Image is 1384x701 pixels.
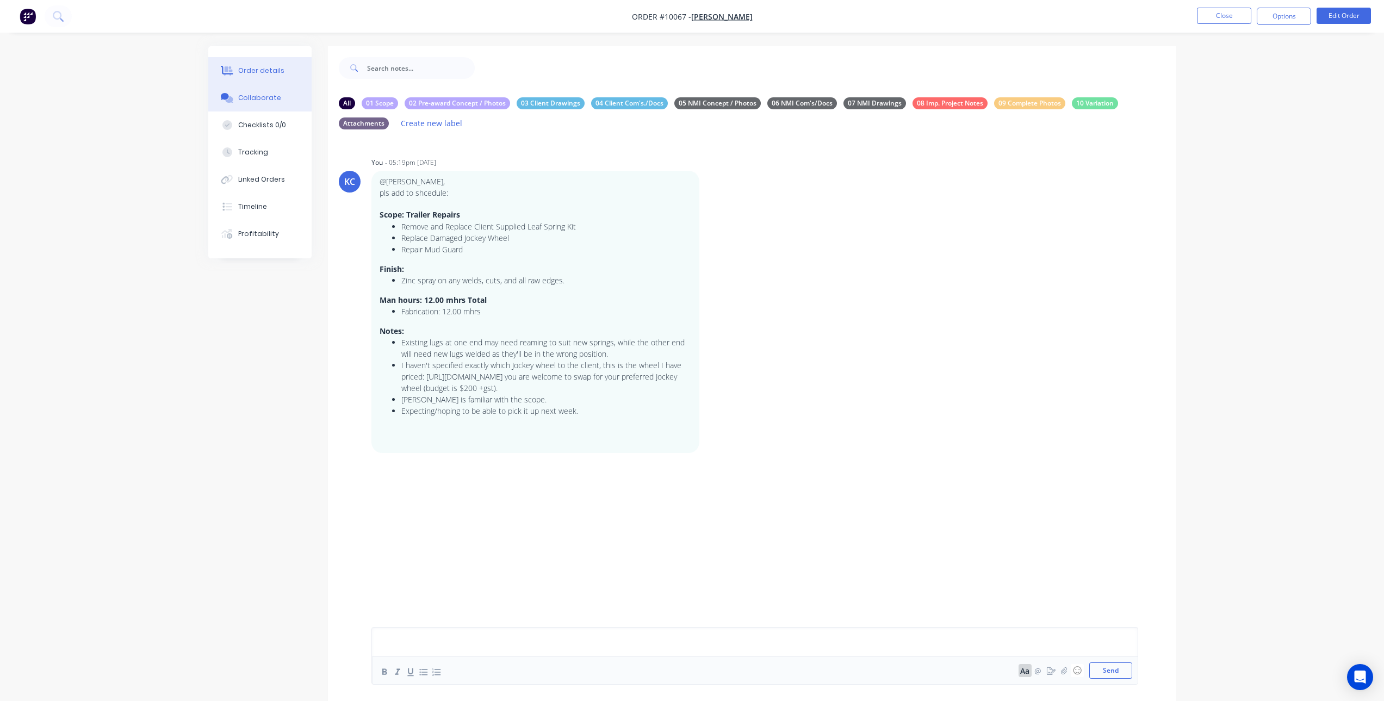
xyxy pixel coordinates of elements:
[1257,8,1311,25] button: Options
[238,202,267,212] div: Timeline
[767,97,837,109] div: 06 NMI Com's/Docs
[238,229,279,239] div: Profitability
[1071,664,1084,677] button: ☺
[238,93,281,103] div: Collaborate
[401,359,691,394] li: I haven't specified exactly which Jockey wheel to the client, this is the wheel I have priced: [U...
[632,11,691,22] span: Order #10067 -
[395,116,468,131] button: Create new label
[362,97,398,109] div: 01 Scope
[401,337,691,359] li: Existing lugs at one end may need reaming to suit new springs, while the other end will need new ...
[208,193,312,220] button: Timeline
[913,97,988,109] div: 08 Imp. Project Notes
[401,232,691,244] li: Replace Damaged Jockey Wheel
[339,97,355,109] div: All
[20,8,36,24] img: Factory
[401,275,691,286] li: Zinc spray on any welds, cuts, and all raw edges.
[380,326,404,336] strong: Notes:
[339,117,389,129] div: Attachments
[344,175,355,188] div: KC
[1019,664,1032,677] button: Aa
[238,66,284,76] div: Order details
[371,158,383,168] div: You
[1197,8,1251,24] button: Close
[401,405,691,417] li: Expecting/hoping to be able to pick it up next week.
[674,97,761,109] div: 05 NMI Concept / Photos
[208,57,312,84] button: Order details
[405,97,510,109] div: 02 Pre-award Concept / Photos
[843,97,906,109] div: 07 NMI Drawings
[1347,664,1373,690] div: Open Intercom Messenger
[208,166,312,193] button: Linked Orders
[401,306,691,317] li: Fabrication: 12.00 mhrs
[380,209,460,220] strong: Scope: Trailer Repairs
[208,139,312,166] button: Tracking
[1032,664,1045,677] button: @
[208,84,312,111] button: Collaborate
[1072,97,1118,109] div: 10 Variation
[208,220,312,247] button: Profitability
[367,57,475,79] input: Search notes...
[517,97,585,109] div: 03 Client Drawings
[380,264,404,274] strong: Finish:
[1317,8,1371,24] button: Edit Order
[401,244,691,255] li: Repair Mud Guard
[380,188,691,198] p: pls add to shcedule:
[401,221,691,232] li: Remove and Replace Client Supplied Leaf Spring Kit
[208,111,312,139] button: Checklists 0/0
[380,295,487,305] strong: Man hours: 12.00 mhrs Total
[385,158,436,168] div: - 05:19pm [DATE]
[238,120,286,130] div: Checklists 0/0
[691,11,753,22] a: [PERSON_NAME]
[994,97,1065,109] div: 09 Complete Photos
[238,147,268,157] div: Tracking
[591,97,668,109] div: 04 Client Com's./Docs
[401,394,691,405] li: [PERSON_NAME] is familiar with the scope.
[1089,662,1132,679] button: Send
[380,176,691,187] p: @[PERSON_NAME],
[238,175,285,184] div: Linked Orders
